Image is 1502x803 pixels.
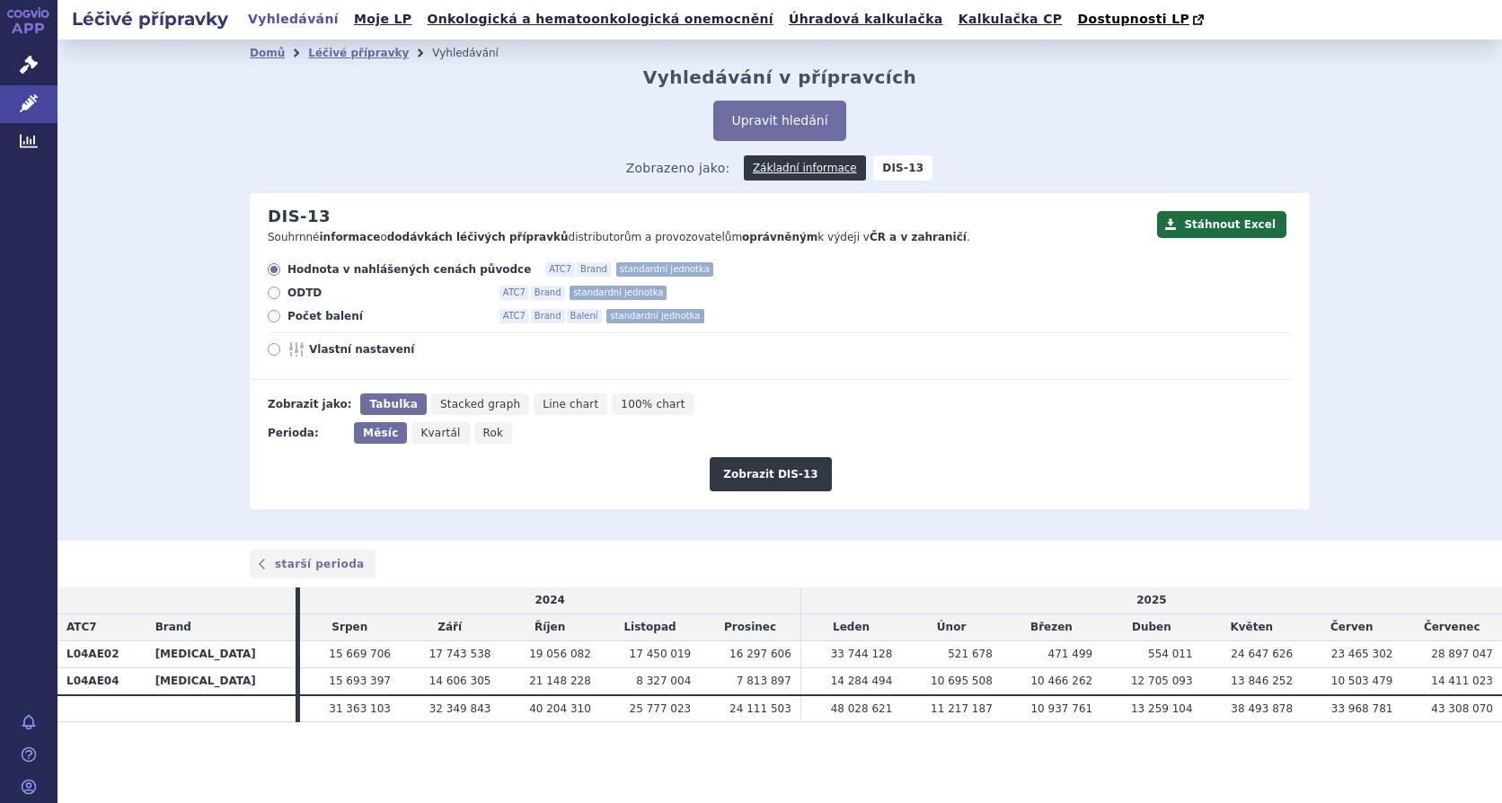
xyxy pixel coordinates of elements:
button: Stáhnout Excel [1157,211,1286,238]
span: Brand [531,286,565,300]
strong: dodávkách léčivých přípravků [387,231,569,243]
h2: Léčivé přípravky [57,6,243,31]
span: Brand [577,262,611,277]
span: 38 493 878 [1231,702,1293,715]
button: Upravit hledání [713,101,845,141]
span: 40 204 310 [529,702,591,715]
a: Základní informace [744,155,866,181]
td: Červenec [1401,614,1502,641]
th: [MEDICAL_DATA] [146,640,296,667]
span: Počet balení [287,309,485,323]
span: 14 411 023 [1431,675,1493,687]
span: 10 937 761 [1030,702,1092,715]
span: 33 744 128 [831,648,893,660]
strong: oprávněným [742,231,817,243]
span: 10 695 508 [931,675,993,687]
a: Vyhledávání [243,7,344,31]
h2: DIS-13 [268,207,331,226]
span: Stacked graph [440,398,520,410]
td: Květen [1202,614,1302,641]
h2: Vyhledávání v přípravcích [643,66,917,88]
span: 43 308 070 [1431,702,1493,715]
span: 25 777 023 [630,702,692,715]
span: Měsíc [363,427,398,439]
span: ATC7 [66,621,97,633]
span: 16 297 606 [729,648,791,660]
a: Domů [250,47,285,59]
span: ATC7 [499,309,529,323]
td: Září [400,614,499,641]
span: 471 499 [1048,648,1093,660]
span: 11 217 187 [931,702,993,715]
th: L04AE04 [57,667,146,694]
td: Listopad [600,614,700,641]
span: 13 846 252 [1231,675,1293,687]
span: Brand [155,621,191,633]
span: 554 011 [1148,648,1193,660]
span: 13 259 104 [1131,702,1193,715]
span: standardní jednotka [570,286,667,300]
strong: ČR a v zahraničí [870,231,967,243]
td: 2024 [300,587,801,613]
th: L04AE02 [57,640,146,667]
span: standardní jednotka [616,262,713,277]
a: Léčivé přípravky [308,47,409,59]
span: 14 606 305 [429,675,491,687]
span: 12 705 093 [1131,675,1193,687]
span: Kvartál [420,427,460,439]
span: 32 349 843 [429,702,491,715]
span: ODTD [287,286,485,300]
span: Line chart [543,398,598,410]
a: Onkologická a hematoonkologická onemocnění [421,7,779,31]
td: Prosinec [700,614,800,641]
span: Balení [567,309,602,323]
span: Hodnota v nahlášených cenách původce [287,262,531,277]
span: 10 466 262 [1030,675,1092,687]
td: Červen [1302,614,1401,641]
p: Souhrnné o distributorům a provozovatelům k výdeji v . [268,230,1148,245]
span: 24 111 503 [729,702,791,715]
span: Brand [531,309,565,323]
span: 7 813 897 [737,675,791,687]
span: 17 743 538 [429,648,491,660]
div: Perioda: [268,422,345,444]
span: standardní jednotka [606,309,703,323]
span: Zobrazeno jako: [626,155,730,181]
span: Dostupnosti LP [1077,12,1189,26]
span: ATC7 [499,286,529,300]
span: 10 503 479 [1331,675,1393,687]
span: 15 669 706 [329,648,391,660]
div: Zobrazit jako: [268,393,351,415]
a: Dostupnosti LP [1072,7,1213,32]
span: Tabulka [369,398,417,410]
span: Rok [483,427,504,439]
th: [MEDICAL_DATA] [146,667,296,694]
td: Březen [1002,614,1101,641]
span: 28 897 047 [1431,648,1493,660]
td: Únor [901,614,1001,641]
strong: informace [320,231,381,243]
span: 17 450 019 [630,648,692,660]
td: Říjen [499,614,599,641]
span: 33 968 781 [1331,702,1393,715]
span: 100% chart [621,398,685,410]
strong: DIS-13 [873,155,932,181]
a: Kalkulačka CP [953,7,1068,31]
button: Zobrazit DIS-13 [710,457,831,491]
a: Moje LP [349,7,417,31]
span: 31 363 103 [329,702,391,715]
span: 24 647 626 [1231,648,1293,660]
span: 23 465 302 [1331,648,1393,660]
td: Duben [1101,614,1201,641]
a: starší perioda [250,550,375,578]
span: 15 693 397 [329,675,391,687]
a: Úhradová kalkulačka [783,7,949,31]
td: Leden [800,614,901,641]
span: 21 148 228 [529,675,591,687]
td: 2025 [800,587,1502,613]
span: 521 678 [948,648,993,660]
span: 48 028 621 [831,702,893,715]
span: 14 284 494 [831,675,893,687]
span: 19 056 082 [529,648,591,660]
span: ATC7 [545,262,575,277]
